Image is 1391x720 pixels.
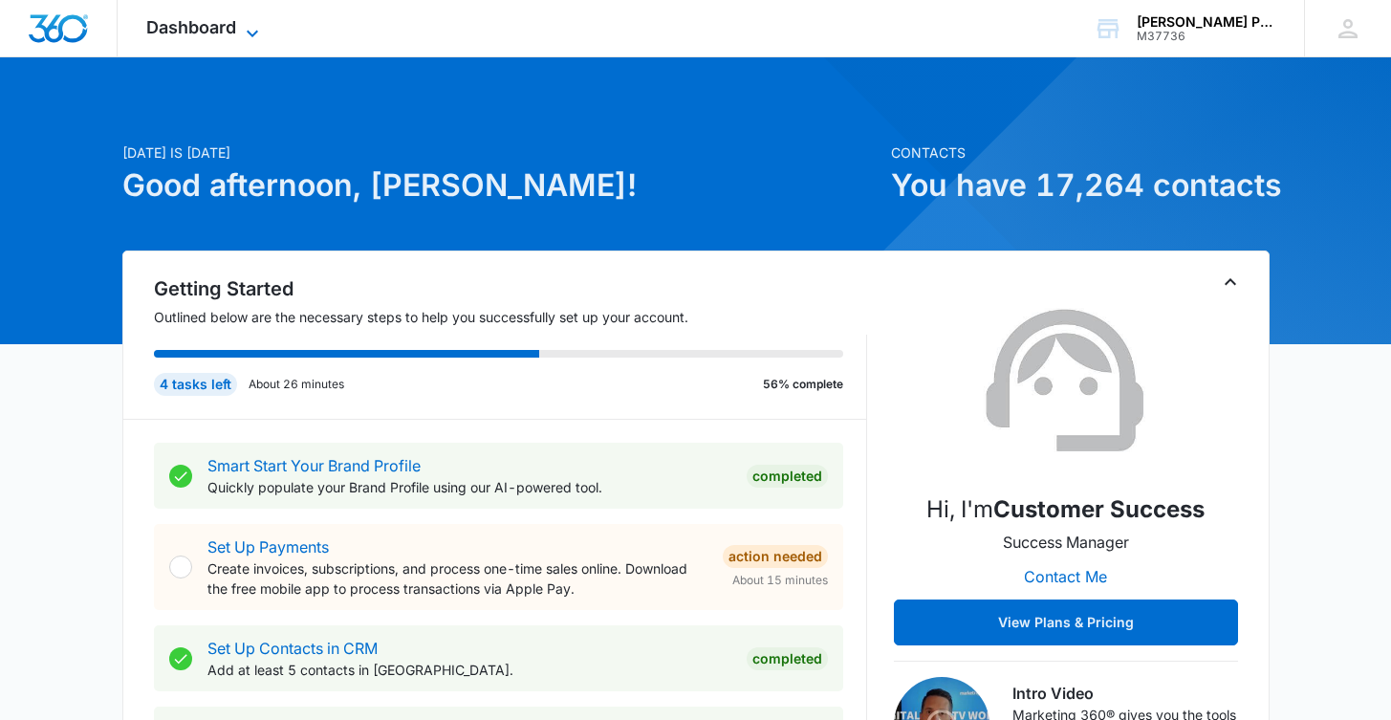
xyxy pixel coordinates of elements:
h1: You have 17,264 contacts [891,163,1270,208]
div: 4 tasks left [154,373,237,396]
span: About 15 minutes [732,572,828,589]
p: Outlined below are the necessary steps to help you successfully set up your account. [154,307,867,327]
a: Set Up Payments [207,537,329,556]
h2: Getting Started [154,274,867,303]
p: Success Manager [1003,531,1129,554]
img: Customer Success [970,286,1162,477]
button: Contact Me [1005,554,1126,600]
div: Action Needed [723,545,828,568]
span: Dashboard [146,17,236,37]
a: Set Up Contacts in CRM [207,639,378,658]
p: Hi, I'm [926,492,1205,527]
p: 56% complete [763,376,843,393]
h3: Intro Video [1012,682,1238,705]
div: account id [1137,30,1276,43]
div: Completed [747,465,828,488]
h1: Good afternoon, [PERSON_NAME]! [122,163,880,208]
p: About 26 minutes [249,376,344,393]
p: Add at least 5 contacts in [GEOGRAPHIC_DATA]. [207,660,731,680]
p: [DATE] is [DATE] [122,142,880,163]
p: Create invoices, subscriptions, and process one-time sales online. Download the free mobile app t... [207,558,707,599]
button: Toggle Collapse [1219,271,1242,294]
strong: Customer Success [993,495,1205,523]
div: account name [1137,14,1276,30]
div: Completed [747,647,828,670]
p: Quickly populate your Brand Profile using our AI-powered tool. [207,477,731,497]
a: Smart Start Your Brand Profile [207,456,421,475]
button: View Plans & Pricing [894,600,1238,645]
p: Contacts [891,142,1270,163]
